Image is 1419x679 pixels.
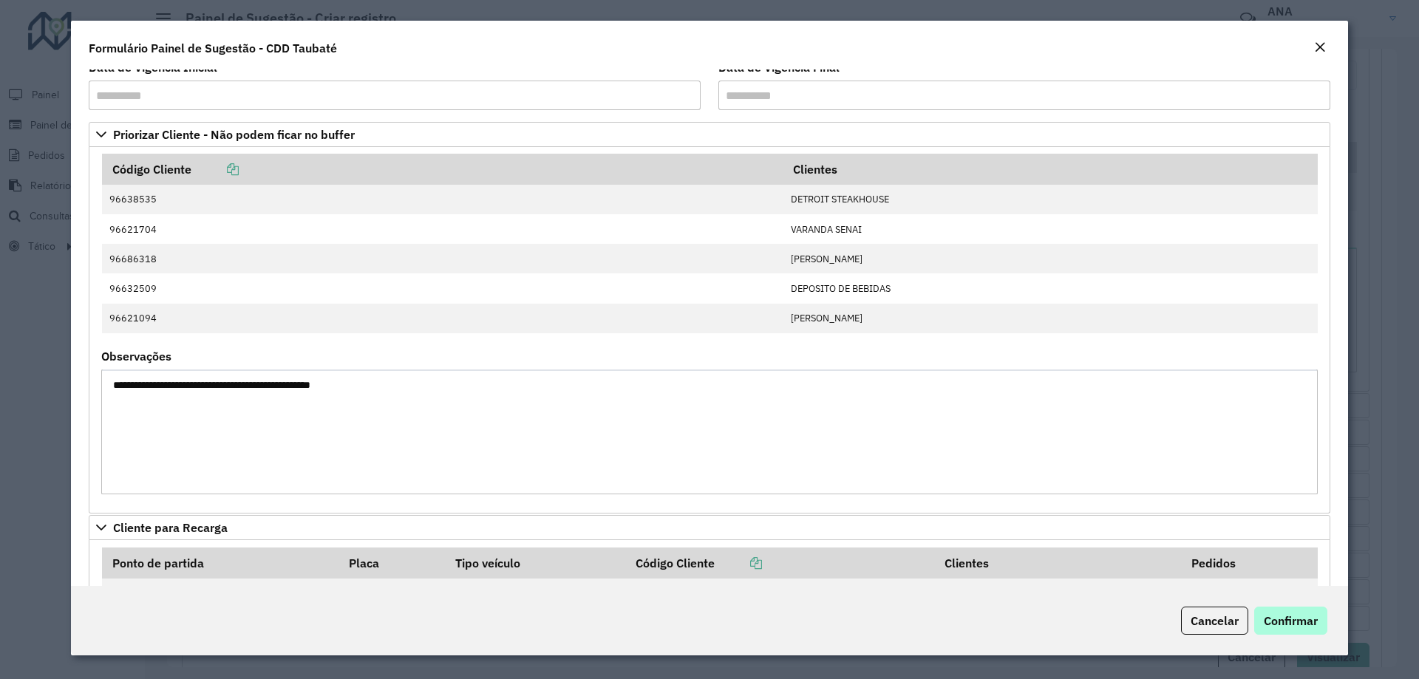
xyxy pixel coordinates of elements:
span: Priorizar Cliente - Não podem ficar no buffer [113,129,355,140]
h4: Formulário Painel de Sugestão - CDD Taubaté [89,39,337,57]
th: Pedidos [1181,547,1318,579]
a: Cliente para Recarga [89,515,1330,540]
span: Confirmar [1264,613,1318,628]
label: Observações [101,347,171,365]
a: Copiar [191,162,239,177]
div: Priorizar Cliente - Não podem ficar no buffer [89,147,1330,513]
td: RIO VALE DISTRIBUIDO [935,579,1181,608]
td: DEPOSITO DE BEBIDAS [783,273,1317,303]
td: 96632509 [102,273,783,303]
td: VARANDA SENAI [783,214,1317,244]
em: Fechar [1314,41,1326,53]
th: Código Cliente [102,154,783,185]
a: Priorizar Cliente - Não podem ficar no buffer [89,122,1330,147]
th: Clientes [783,154,1317,185]
th: Código Cliente [625,547,935,579]
span: Cancelar [1191,613,1239,628]
th: Tipo veículo [445,547,625,579]
span: Cliente para Recarga [113,522,228,533]
a: Copiar [715,556,762,570]
td: 96686318 [102,244,783,273]
th: Ponto de partida [102,547,339,579]
button: Confirmar [1254,607,1327,635]
td: 96621704 [102,214,783,244]
td: [PERSON_NAME] [783,304,1317,333]
td: 96638535 [102,185,783,214]
td: 96609422 [625,579,935,608]
th: Placa [338,547,445,579]
td: DETROIT STEAKHOUSE [783,185,1317,214]
td: [PERSON_NAME] [783,244,1317,273]
button: Cancelar [1181,607,1248,635]
button: Close [1310,38,1330,58]
td: 96621094 [102,304,783,333]
th: Clientes [935,547,1181,579]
